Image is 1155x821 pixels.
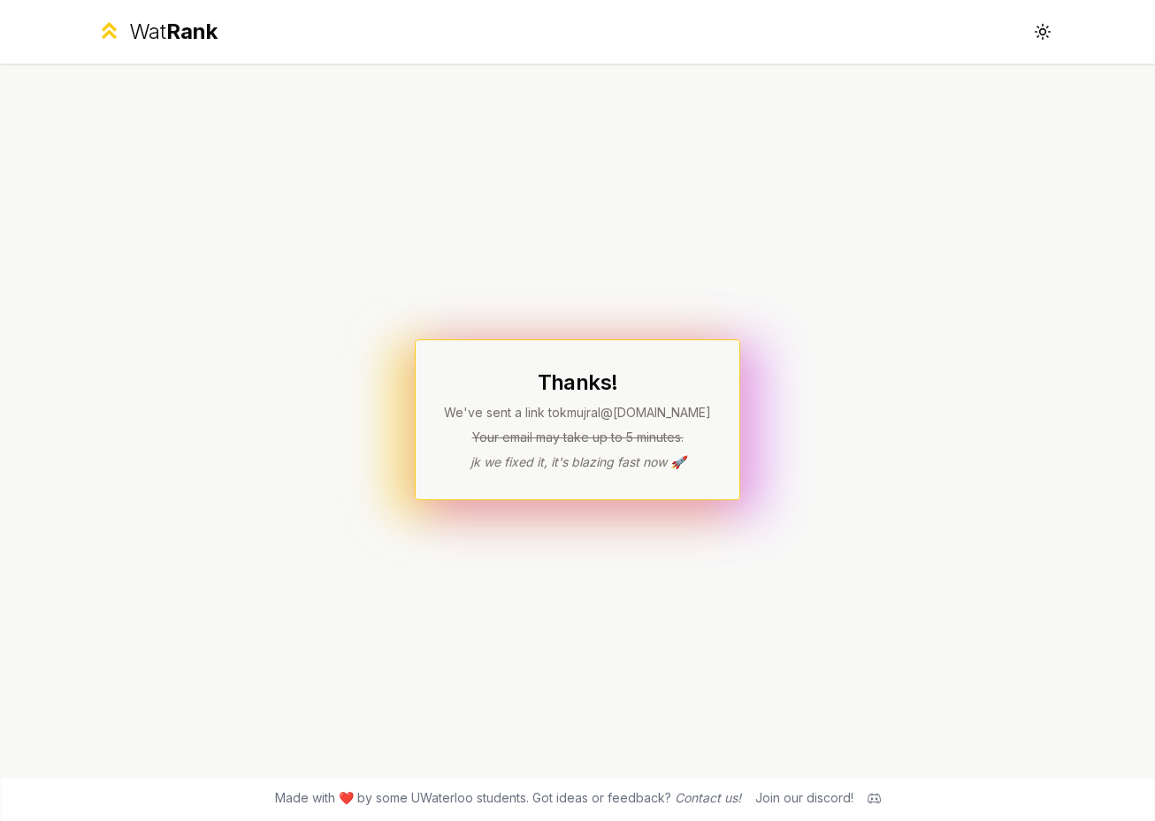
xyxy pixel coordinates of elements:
[444,404,711,422] p: We've sent a link to kmujral @[DOMAIN_NAME]
[444,369,711,397] h1: Thanks!
[166,19,218,44] span: Rank
[755,789,853,807] div: Join our discord!
[129,18,218,46] div: Wat
[275,789,741,807] span: Made with ❤️ by some UWaterloo students. Got ideas or feedback?
[675,790,741,805] a: Contact us!
[444,453,711,471] p: jk we fixed it, it's blazing fast now 🚀
[444,429,711,446] p: Your email may take up to 5 minutes.
[96,18,218,46] a: WatRank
